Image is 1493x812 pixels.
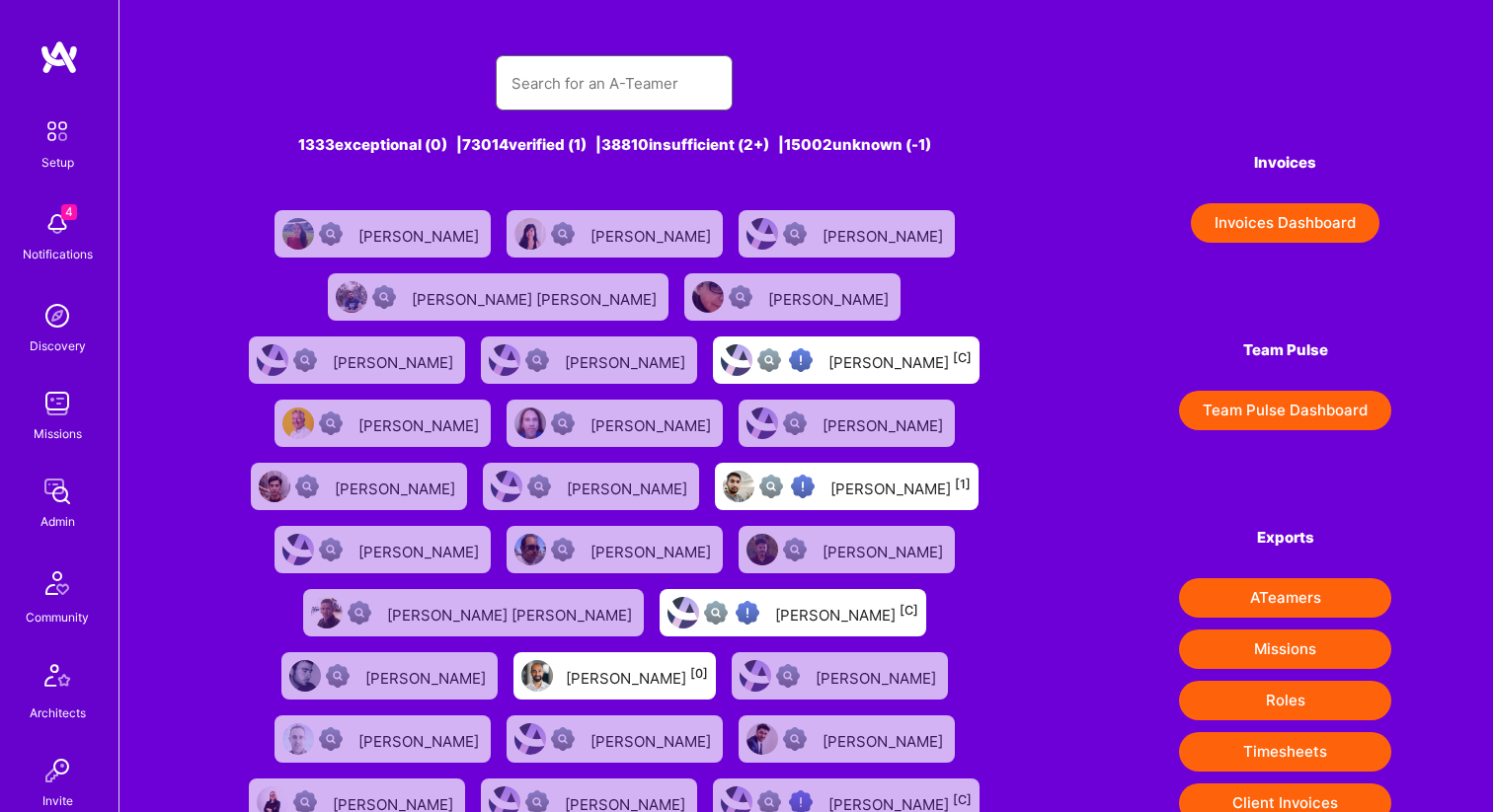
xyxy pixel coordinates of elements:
div: Missions [34,423,82,444]
img: User Avatar [740,660,771,692]
img: Not Scrubbed [319,538,343,561]
img: logo [39,39,79,75]
div: Setup [41,152,74,173]
button: Timesheets [1179,732,1391,772]
a: User AvatarNot Scrubbed[PERSON_NAME] [499,707,731,771]
a: User AvatarNot Scrubbed[PERSON_NAME] [724,644,956,707]
img: User Avatar [514,407,546,439]
a: User AvatarNot Scrubbed[PERSON_NAME] [731,392,963,455]
a: User AvatarNot Scrubbed[PERSON_NAME] [PERSON_NAME] [320,265,676,329]
a: User AvatarNot Scrubbed[PERSON_NAME] [499,392,731,455]
div: Invite [42,790,73,811]
div: [PERSON_NAME] [358,537,483,562]
a: User AvatarNot fully vettedHigh Potential User[PERSON_NAME][C] [705,329,987,392]
div: Architects [30,702,86,723]
a: User AvatarNot Scrubbed[PERSON_NAME] [475,455,707,518]
div: [PERSON_NAME] [358,410,483,436]
a: User AvatarNot Scrubbed[PERSON_NAME] [499,202,731,265]
div: [PERSON_NAME] [828,347,972,373]
a: Invoices Dashboard [1179,203,1391,243]
img: Not Scrubbed [326,664,350,688]
div: [PERSON_NAME] [566,663,708,689]
img: Not fully vetted [757,348,781,372]
sup: [C] [953,792,972,807]
img: User Avatar [514,218,546,250]
img: User Avatar [282,218,314,250]
img: User Avatar [521,660,553,692]
a: User Avatar[PERSON_NAME][0] [506,644,724,707]
img: User Avatar [336,281,367,313]
button: Invoices Dashboard [1191,203,1379,243]
img: Not Scrubbed [319,727,343,751]
button: Roles [1179,681,1391,720]
img: Not Scrubbed [527,475,551,498]
a: User AvatarNot Scrubbed[PERSON_NAME] [267,707,499,771]
img: bell [38,204,77,244]
img: User Avatar [282,407,314,439]
a: User AvatarNot Scrubbed[PERSON_NAME] [499,518,731,581]
div: [PERSON_NAME] [823,537,947,562]
div: [PERSON_NAME] [365,663,490,689]
a: User AvatarNot Scrubbed[PERSON_NAME] [241,329,473,392]
img: Not Scrubbed [783,538,807,561]
div: [PERSON_NAME] [590,537,715,562]
h4: Team Pulse [1179,341,1391,359]
img: Not Scrubbed [551,727,575,751]
button: ATeamers [1179,578,1391,618]
img: User Avatar [723,471,754,502]
div: [PERSON_NAME] [590,221,715,247]
img: User Avatar [692,281,724,313]
img: Not fully vetted [759,475,783,498]
img: High Potential User [791,475,815,498]
div: [PERSON_NAME] [830,474,971,499]
div: [PERSON_NAME] [565,347,689,373]
img: User Avatar [311,597,343,628]
img: Not Scrubbed [319,222,343,246]
a: User AvatarNot Scrubbed[PERSON_NAME] [PERSON_NAME] [295,581,652,644]
input: Search for an A-Teamer [511,58,717,109]
a: User AvatarNot Scrubbed[PERSON_NAME] [267,202,499,265]
img: User Avatar [289,660,321,692]
img: User Avatar [668,597,699,628]
div: Admin [40,511,75,532]
div: 1333 exceptional (0) | 73014 verified (1) | 38810 insufficient (2+) | 15002 unknown (-1) [221,134,1007,155]
img: User Avatar [514,534,546,565]
h4: Exports [1179,529,1391,547]
img: Not Scrubbed [729,285,752,309]
img: Not Scrubbed [295,475,319,498]
img: User Avatar [282,534,314,565]
img: User Avatar [746,407,778,439]
div: Community [26,607,89,627]
div: [PERSON_NAME] [333,347,457,373]
a: User AvatarNot Scrubbed[PERSON_NAME] [267,392,499,455]
img: Not Scrubbed [551,222,575,246]
div: [PERSON_NAME] [PERSON_NAME] [412,284,661,310]
div: [PERSON_NAME] [358,221,483,247]
h4: Invoices [1179,154,1391,172]
a: User AvatarNot Scrubbed[PERSON_NAME] [274,644,506,707]
sup: [1] [955,477,971,491]
img: User Avatar [257,344,288,376]
img: Not Scrubbed [525,348,549,372]
img: Architects [34,655,81,702]
img: setup [37,111,78,152]
a: User AvatarNot Scrubbed[PERSON_NAME] [267,518,499,581]
div: [PERSON_NAME] [823,221,947,247]
img: Not Scrubbed [293,348,317,372]
a: User AvatarNot fully vettedHigh Potential User[PERSON_NAME][C] [652,581,934,644]
a: User AvatarNot Scrubbed[PERSON_NAME] [676,265,908,329]
img: Community [34,559,81,607]
img: User Avatar [489,344,520,376]
img: User Avatar [746,534,778,565]
img: User Avatar [746,218,778,250]
img: User Avatar [282,723,314,755]
div: [PERSON_NAME] [768,284,893,310]
img: User Avatar [514,723,546,755]
div: [PERSON_NAME] [823,726,947,752]
sup: [C] [953,350,972,365]
img: User Avatar [259,471,290,502]
img: Invite [38,751,77,790]
span: 4 [61,204,77,220]
sup: [C] [900,603,918,618]
div: [PERSON_NAME] [590,410,715,436]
